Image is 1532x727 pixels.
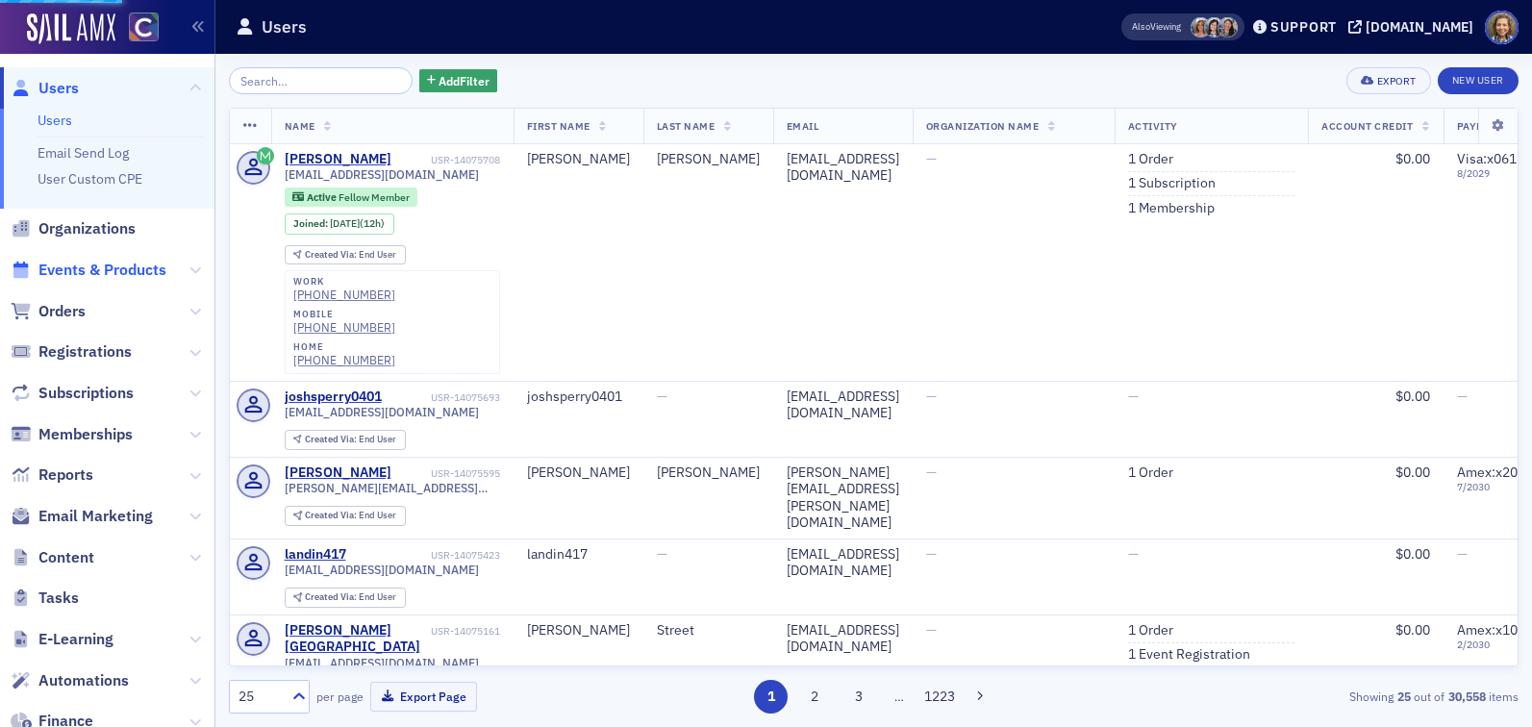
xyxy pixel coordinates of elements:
div: USR-14075693 [385,391,500,404]
div: USR-14075161 [431,625,500,638]
div: End User [305,250,396,261]
div: Street [657,622,760,639]
div: landin417 [285,546,346,564]
span: Account Credit [1321,119,1413,133]
span: Users [38,78,79,99]
a: Subscriptions [11,383,134,404]
span: Created Via : [305,433,359,445]
span: Profile [1485,11,1519,44]
div: [EMAIL_ADDRESS][DOMAIN_NAME] [787,546,899,580]
div: landin417 [527,546,630,564]
img: SailAMX [27,13,115,44]
span: Joined : [293,217,330,230]
a: Events & Products [11,260,166,281]
a: [PHONE_NUMBER] [293,353,395,367]
span: Tiffany Carson [1218,17,1238,38]
a: [PERSON_NAME] [285,151,391,168]
div: USR-14075423 [349,549,500,562]
span: — [926,388,937,405]
span: E-Learning [38,629,113,650]
span: Stacy Svendsen [1204,17,1224,38]
span: — [926,621,937,639]
a: Users [11,78,79,99]
span: Reports [38,464,93,486]
a: Active Fellow Member [292,190,409,203]
span: Subscriptions [38,383,134,404]
label: per page [316,688,364,705]
a: Registrations [11,341,132,363]
div: [EMAIL_ADDRESS][DOMAIN_NAME] [787,151,899,185]
div: [EMAIL_ADDRESS][DOMAIN_NAME] [787,389,899,422]
a: [PERSON_NAME][GEOGRAPHIC_DATA] [285,622,428,656]
h1: Users [262,15,307,38]
span: [DATE] [330,216,360,230]
span: $0.00 [1395,464,1430,481]
a: Memberships [11,424,133,445]
div: Joined: 2025-10-13 00:00:00 [285,213,394,235]
a: 1 Membership [1128,200,1215,217]
a: Orders [11,301,86,322]
div: Created Via: End User [285,245,406,265]
span: Name [285,119,315,133]
span: $0.00 [1395,388,1430,405]
a: Users [38,112,72,129]
span: — [657,545,667,563]
span: Active [307,190,339,204]
span: — [657,388,667,405]
span: Content [38,547,94,568]
span: [PERSON_NAME][EMAIL_ADDRESS][PERSON_NAME][DOMAIN_NAME] [285,481,500,495]
div: [PERSON_NAME] [527,622,630,639]
div: joshsperry0401 [527,389,630,406]
a: Tasks [11,588,79,609]
button: 3 [841,680,875,714]
a: E-Learning [11,629,113,650]
div: [PERSON_NAME] [527,464,630,482]
div: [PERSON_NAME][EMAIL_ADDRESS][PERSON_NAME][DOMAIN_NAME] [787,464,899,532]
a: 1 Order [1128,151,1173,168]
a: Organizations [11,218,136,239]
div: USR-14075595 [394,467,500,480]
span: Email [787,119,819,133]
span: First Name [527,119,590,133]
span: [EMAIL_ADDRESS][DOMAIN_NAME] [285,563,479,577]
div: [PERSON_NAME] [527,151,630,168]
div: [PHONE_NUMBER] [293,288,395,302]
div: [PERSON_NAME] [657,464,760,482]
a: 1 Order [1128,464,1173,482]
span: — [1457,388,1468,405]
span: — [926,545,937,563]
div: [EMAIL_ADDRESS][DOMAIN_NAME] [787,622,899,656]
span: Tasks [38,588,79,609]
div: Created Via: End User [285,430,406,450]
div: home [293,341,395,353]
div: Export [1377,76,1417,87]
div: End User [305,435,396,445]
span: Cheryl Moss [1191,17,1211,38]
div: Showing out of items [1102,688,1519,705]
span: $0.00 [1395,621,1430,639]
a: Automations [11,670,129,691]
span: Created Via : [305,248,359,261]
button: 1 [754,680,788,714]
span: Organization Name [926,119,1040,133]
a: User Custom CPE [38,170,142,188]
span: Visa : x0615 [1457,150,1524,167]
div: USR-14075708 [394,154,500,166]
a: [PHONE_NUMBER] [293,320,395,335]
div: Support [1270,18,1337,36]
div: work [293,276,395,288]
span: Automations [38,670,129,691]
a: New User [1438,67,1519,94]
div: [PERSON_NAME] [657,151,760,168]
span: Fellow Member [339,190,410,204]
span: Orders [38,301,86,322]
a: joshsperry0401 [285,389,382,406]
span: [EMAIL_ADDRESS][DOMAIN_NAME] [285,167,479,182]
button: 2 [798,680,832,714]
div: End User [305,511,396,521]
span: — [926,150,937,167]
